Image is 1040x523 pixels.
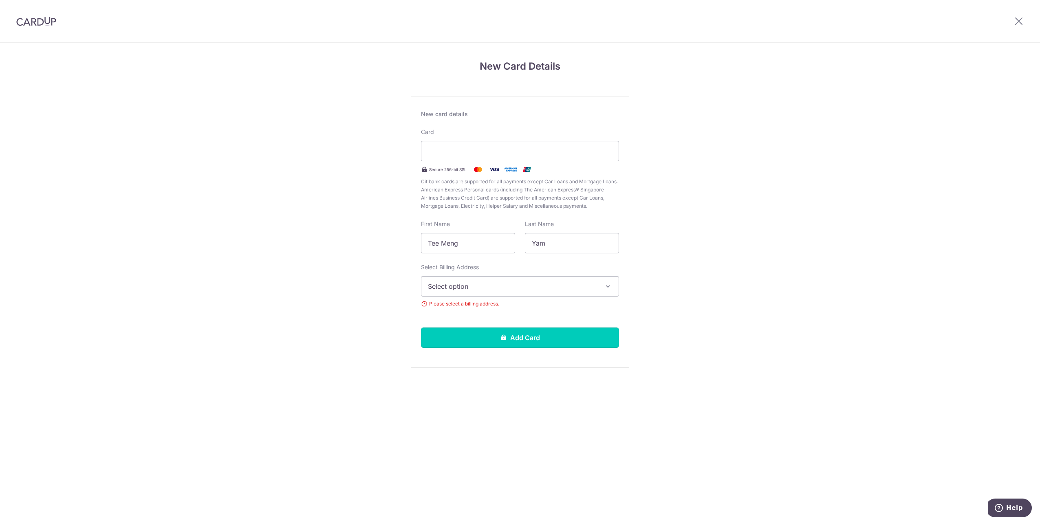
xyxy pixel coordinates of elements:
[421,128,434,136] label: Card
[502,165,519,174] img: .alt.amex
[988,499,1032,519] iframe: Opens a widget where you can find more information
[421,220,450,228] label: First Name
[428,146,612,156] iframe: Secure card payment input frame
[421,263,479,271] label: Select Billing Address
[428,281,597,291] span: Select option
[421,276,619,297] button: Select option
[525,233,619,253] input: Cardholder Last Name
[421,178,619,210] span: Citibank cards are supported for all payments except Car Loans and Mortgage Loans. American Expre...
[486,165,502,174] img: Visa
[16,16,56,26] img: CardUp
[411,59,629,74] h4: New Card Details
[421,300,619,308] span: Please select a billing address.
[519,165,535,174] img: .alt.unionpay
[470,165,486,174] img: Mastercard
[421,110,619,118] div: New card details
[429,166,467,173] span: Secure 256-bit SSL
[421,327,619,348] button: Add Card
[421,233,515,253] input: Cardholder First Name
[525,220,554,228] label: Last Name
